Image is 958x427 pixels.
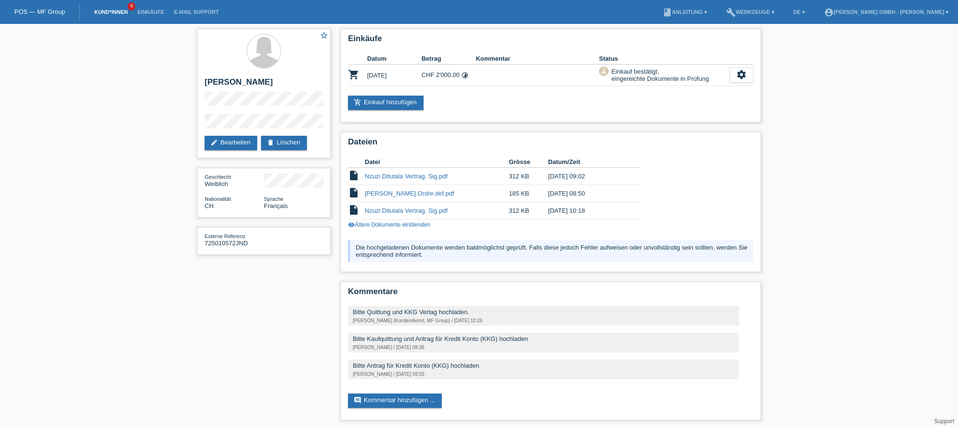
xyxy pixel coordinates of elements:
[365,156,509,168] th: Datei
[267,139,274,146] i: delete
[128,2,135,11] span: 4
[264,202,288,209] span: Français
[422,53,476,65] th: Betrag
[353,308,734,316] div: Bitte Quittung und KKG Vertag hochladen.
[348,34,753,48] h2: Einkäufe
[210,139,218,146] i: edit
[348,170,359,181] i: insert_drive_file
[824,8,834,17] i: account_circle
[365,190,454,197] a: [PERSON_NAME].Ordre.def.pdf
[548,156,627,168] th: Datum/Zeit
[365,207,447,214] a: Nzuzi Ditutala Vertrag. Sig.pdf
[509,168,548,185] td: 312 KB
[14,8,65,15] a: POS — MF Group
[205,196,231,202] span: Nationalität
[819,9,953,15] a: account_circle[PERSON_NAME] GmbH - [PERSON_NAME] ▾
[261,136,307,150] a: deleteLöschen
[548,202,627,219] td: [DATE] 10:18
[548,168,627,185] td: [DATE] 09:02
[789,9,810,15] a: DE ▾
[89,9,132,15] a: Kund*innen
[205,136,257,150] a: editBearbeiten
[348,69,359,80] i: POSP00025571
[736,69,747,80] i: settings
[205,232,264,247] div: 725010572JND
[169,9,224,15] a: E-Mail Support
[367,53,422,65] th: Datum
[367,65,422,86] td: [DATE]
[721,9,779,15] a: buildWerkzeuge ▾
[353,345,734,350] div: [PERSON_NAME] / [DATE] 08:36
[348,394,442,408] a: commentKommentar hinzufügen ...
[353,372,734,377] div: [PERSON_NAME] / [DATE] 08:55
[205,77,323,92] h2: [PERSON_NAME]
[354,396,361,404] i: comment
[476,53,599,65] th: Kommentar
[205,202,214,209] span: Schweiz
[354,99,361,106] i: add_shopping_cart
[132,9,169,15] a: Einkäufe
[599,53,729,65] th: Status
[348,137,753,152] h2: Dateien
[348,221,430,228] a: visibilityÄltere Dokumente einblenden
[422,65,476,86] td: CHF 2'000.00
[509,202,548,219] td: 312 KB
[264,196,283,202] span: Sprache
[365,173,447,180] a: Nzuzi Ditutala Vertrag. Sig.pdf
[348,204,359,216] i: insert_drive_file
[348,240,753,262] div: Die hochgeladenen Dokumente werden baldmöglichst geprüft. Falls diese jedoch Fehler aufweisen ode...
[348,221,355,228] i: visibility
[353,335,734,342] div: Bitte Kaufquittung und Antrag für Kredit Konto (KKG) hochladen
[548,185,627,202] td: [DATE] 08:50
[609,66,709,84] div: Einkauf bestätigt, eingereichte Dokumente in Prüfung
[348,96,424,110] a: add_shopping_cartEinkauf hinzufügen
[600,67,607,74] i: approval
[353,318,734,323] div: [PERSON_NAME] (Kundendienst, MF Group) / [DATE] 10:26
[348,287,753,301] h2: Kommentare
[934,418,954,425] a: Support
[320,31,328,41] a: star_border
[320,31,328,40] i: star_border
[509,185,548,202] td: 185 KB
[509,156,548,168] th: Grösse
[353,362,734,369] div: Bitte Antrag für Kredit Konto (KKG) hochladen
[205,174,231,180] span: Geschlecht
[205,173,264,187] div: Weiblich
[461,72,468,79] i: Fixe Raten (12 Raten)
[658,9,712,15] a: bookAnleitung ▾
[205,233,246,239] span: Externe Referenz
[348,187,359,198] i: insert_drive_file
[726,8,736,17] i: build
[663,8,672,17] i: book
